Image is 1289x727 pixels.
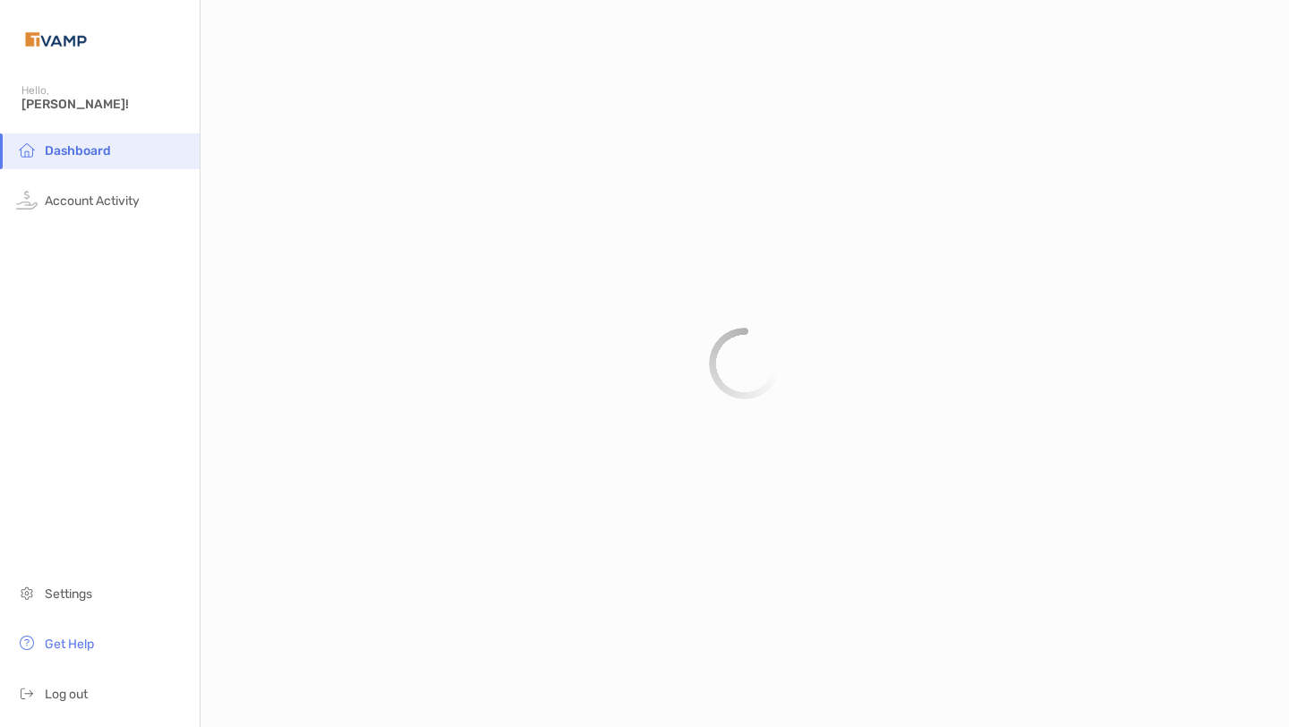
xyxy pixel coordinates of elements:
span: Account Activity [45,193,140,209]
img: settings icon [16,582,38,603]
span: [PERSON_NAME]! [21,97,189,112]
img: activity icon [16,189,38,210]
span: Dashboard [45,143,111,158]
img: Zoe Logo [21,7,90,72]
span: Log out [45,687,88,702]
span: Settings [45,586,92,602]
img: logout icon [16,682,38,704]
img: household icon [16,139,38,160]
img: get-help icon [16,632,38,654]
span: Get Help [45,637,94,652]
